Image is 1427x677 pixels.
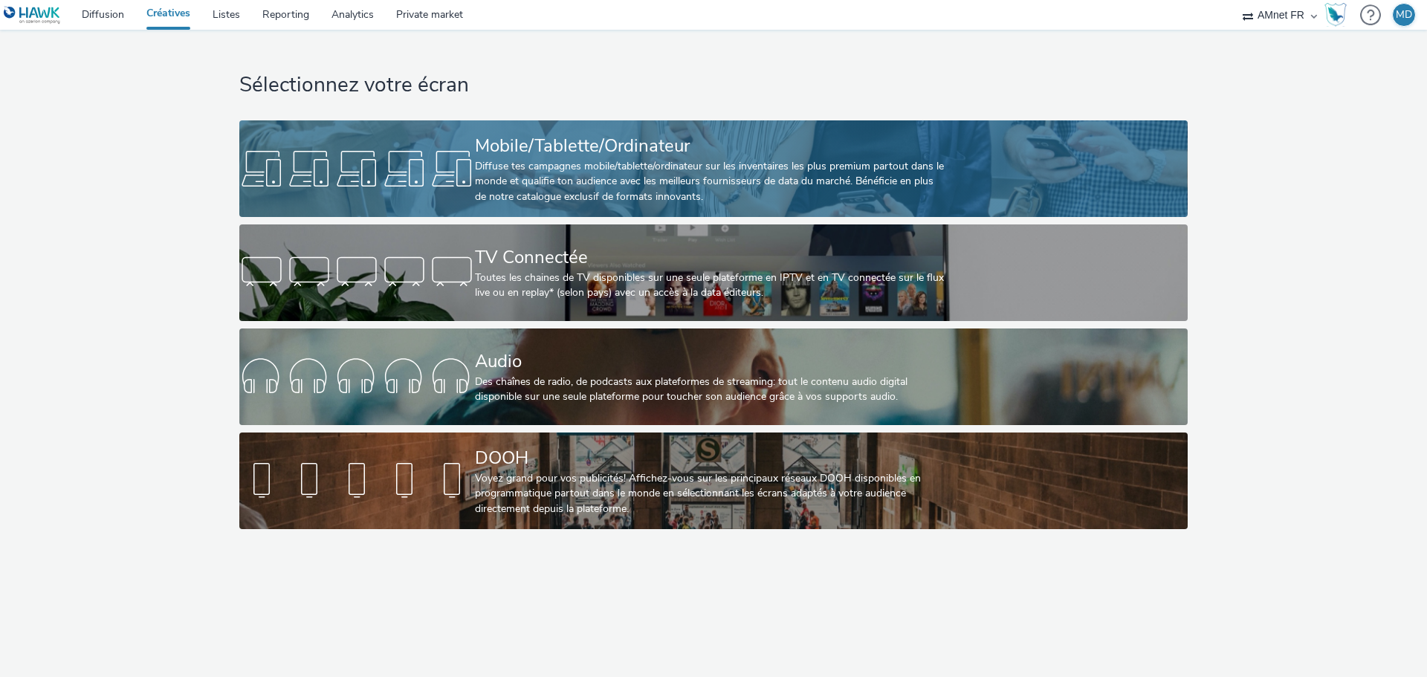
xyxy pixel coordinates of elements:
a: TV ConnectéeToutes les chaines de TV disponibles sur une seule plateforme en IPTV et en TV connec... [239,224,1187,321]
img: undefined Logo [4,6,61,25]
a: Mobile/Tablette/OrdinateurDiffuse tes campagnes mobile/tablette/ordinateur sur les inventaires le... [239,120,1187,217]
h1: Sélectionnez votre écran [239,71,1187,100]
div: Mobile/Tablette/Ordinateur [475,133,946,159]
div: Des chaînes de radio, de podcasts aux plateformes de streaming: tout le contenu audio digital dis... [475,375,946,405]
a: Hawk Academy [1324,3,1353,27]
div: TV Connectée [475,244,946,271]
a: AudioDes chaînes de radio, de podcasts aux plateformes de streaming: tout le contenu audio digita... [239,328,1187,425]
img: Hawk Academy [1324,3,1347,27]
div: DOOH [475,445,946,471]
div: Diffuse tes campagnes mobile/tablette/ordinateur sur les inventaires les plus premium partout dan... [475,159,946,204]
div: Voyez grand pour vos publicités! Affichez-vous sur les principaux réseaux DOOH disponibles en pro... [475,471,946,516]
a: DOOHVoyez grand pour vos publicités! Affichez-vous sur les principaux réseaux DOOH disponibles en... [239,433,1187,529]
div: Audio [475,349,946,375]
div: MD [1396,4,1412,26]
div: Toutes les chaines de TV disponibles sur une seule plateforme en IPTV et en TV connectée sur le f... [475,271,946,301]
